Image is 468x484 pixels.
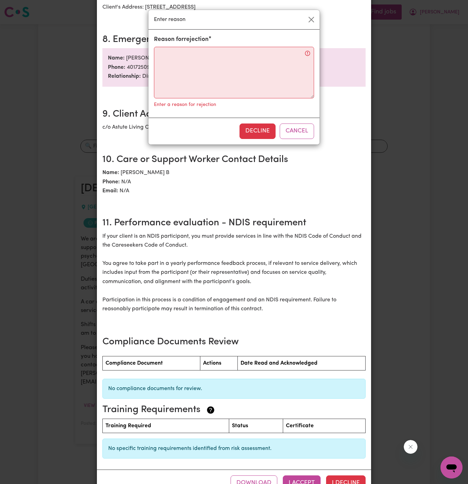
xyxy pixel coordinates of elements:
[441,456,463,478] iframe: Button to launch messaging window
[154,35,209,44] label: Reason for rejection
[4,5,42,10] span: Need any help?
[280,123,314,139] button: Cancel
[154,101,216,109] p: Enter a reason for rejection
[239,123,276,139] button: Decline the contract terms
[306,14,317,25] button: Close
[148,10,320,30] div: Enter reason
[404,440,417,454] iframe: Close message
